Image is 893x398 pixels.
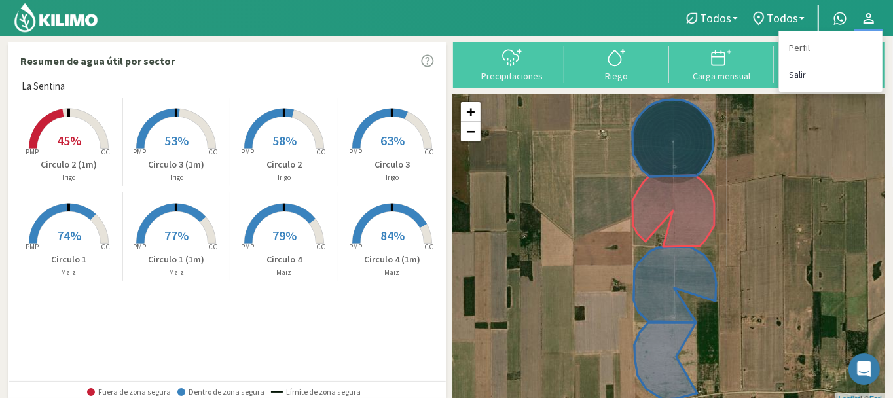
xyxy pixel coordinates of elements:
span: Todos [767,11,798,25]
p: Maiz [15,267,122,278]
p: Circulo 3 (1m) [123,158,230,172]
p: Resumen de agua útil por sector [20,53,175,69]
p: Circulo 2 [230,158,338,172]
span: Límite de zona segura [271,388,361,397]
p: Circulo 3 [338,158,446,172]
p: Trigo [15,172,122,183]
tspan: PMP [349,243,362,252]
span: 74% [57,227,81,244]
tspan: PMP [133,243,146,252]
p: Maiz [230,267,338,278]
tspan: CC [209,148,218,157]
span: Dentro de zona segura [177,388,264,397]
p: Trigo [230,172,338,183]
tspan: CC [424,243,433,252]
p: Circulo 4 [230,253,338,266]
span: 53% [164,132,189,149]
span: Todos [700,11,731,25]
tspan: PMP [133,148,146,157]
tspan: CC [209,243,218,252]
p: Circulo 4 (1m) [338,253,446,266]
span: 79% [272,227,297,244]
a: Salir [779,62,883,88]
p: Circulo 2 (1m) [15,158,122,172]
tspan: PMP [349,148,362,157]
p: Maiz [123,267,230,278]
tspan: PMP [26,243,39,252]
p: Trigo [123,172,230,183]
div: Riego [568,71,665,81]
p: Circulo 1 [15,253,122,266]
div: Open Intercom Messenger [848,353,880,385]
span: 45% [57,132,81,149]
a: Perfil [779,35,883,62]
tspan: CC [101,243,110,252]
div: Reportes [778,71,875,81]
span: Fuera de zona segura [87,388,171,397]
span: 77% [164,227,189,244]
p: Circulo 1 (1m) [123,253,230,266]
tspan: PMP [241,148,254,157]
img: Kilimo [13,2,99,33]
p: Trigo [338,172,446,183]
tspan: PMP [26,148,39,157]
a: Zoom out [461,122,481,141]
button: Carga mensual [669,46,774,81]
span: 58% [272,132,297,149]
div: Carga mensual [673,71,770,81]
tspan: PMP [241,243,254,252]
span: La Sentina [22,79,65,94]
button: Reportes [774,46,879,81]
tspan: CC [101,148,110,157]
tspan: CC [316,243,325,252]
tspan: CC [316,148,325,157]
span: 63% [380,132,405,149]
p: Maiz [338,267,446,278]
tspan: CC [424,148,433,157]
button: Precipitaciones [460,46,564,81]
button: Riego [564,46,669,81]
a: Zoom in [461,102,481,122]
div: Precipitaciones [464,71,560,81]
span: 84% [380,227,405,244]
